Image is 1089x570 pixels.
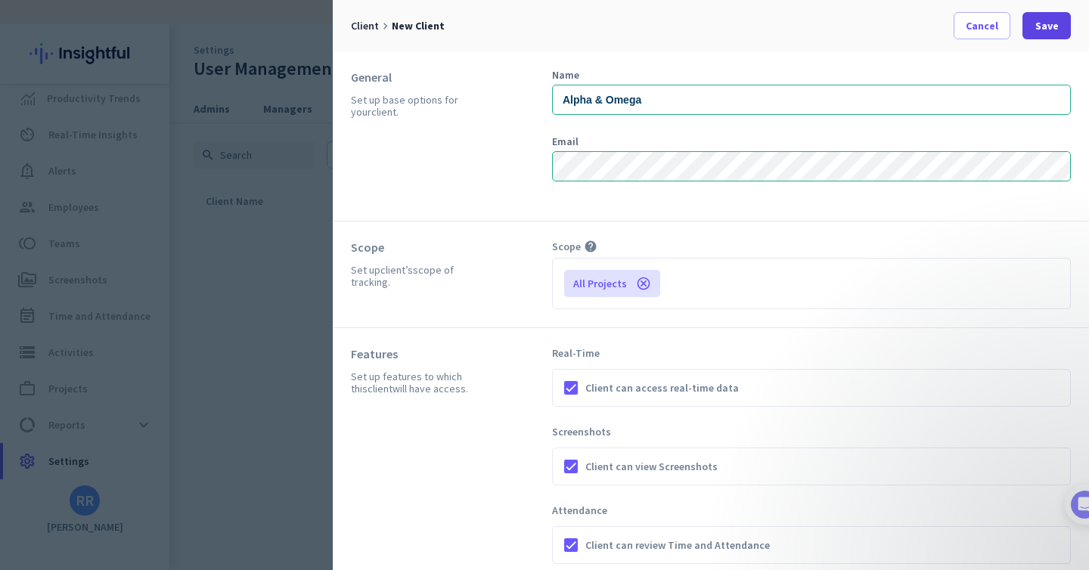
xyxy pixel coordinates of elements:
span: client [351,19,379,33]
button: Messages [76,464,151,525]
span: Tasks [248,502,281,513]
img: Profile image for Tamara [54,158,78,182]
p: About 10 minutes [193,199,287,215]
span: Client can review Time and Attendance [585,537,770,553]
div: Features [351,346,476,361]
span: Scope [552,240,581,253]
span: Client can access real-time data [585,380,739,395]
button: Cancel [954,12,1010,39]
span: Cancel [966,18,998,33]
span: Help [177,502,201,513]
div: It's time to add your employees! This is crucial since Insightful will start collecting their act... [58,288,263,352]
span: Home [22,502,53,513]
div: Set up scope of tracking. [351,264,476,288]
button: Mark as completed [58,425,175,441]
span: Messages [88,502,140,513]
div: Show me how [58,352,263,394]
div: Screenshots [552,425,1071,438]
button: Help [151,464,227,525]
input: Enter client name [552,85,1071,115]
span: New client [392,19,445,33]
div: You're just a few steps away from completing the essential app setup [21,113,281,149]
div: Attendance [552,503,1071,517]
i: help [584,240,597,253]
span: All Projects [573,276,627,291]
span: Client can view Screenshots [585,459,718,474]
div: Close [265,6,293,33]
span: Save [1035,18,1059,33]
span: client’s [380,263,413,277]
a: Show me how [58,364,165,394]
button: Save [1022,12,1071,39]
div: Set up features to which this will have access. [351,370,476,395]
span: client [368,382,392,395]
div: Set up base options for your . [351,94,476,118]
p: 4 steps [15,199,54,215]
i: cancel [636,276,651,291]
button: Tasks [227,464,302,525]
span: client [371,105,396,119]
div: Email [552,136,1071,147]
h1: Tasks [129,7,177,33]
div: Real-Time [552,346,1071,360]
div: General [351,70,476,85]
div: Name [552,70,1071,80]
div: Scope [351,240,476,255]
i: keyboard_arrow_right [379,20,392,33]
div: Add employees [58,263,256,278]
div: 🎊 Welcome to Insightful! 🎊 [21,58,281,113]
div: 1Add employees [28,258,275,282]
div: [PERSON_NAME] from Insightful [84,163,249,178]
